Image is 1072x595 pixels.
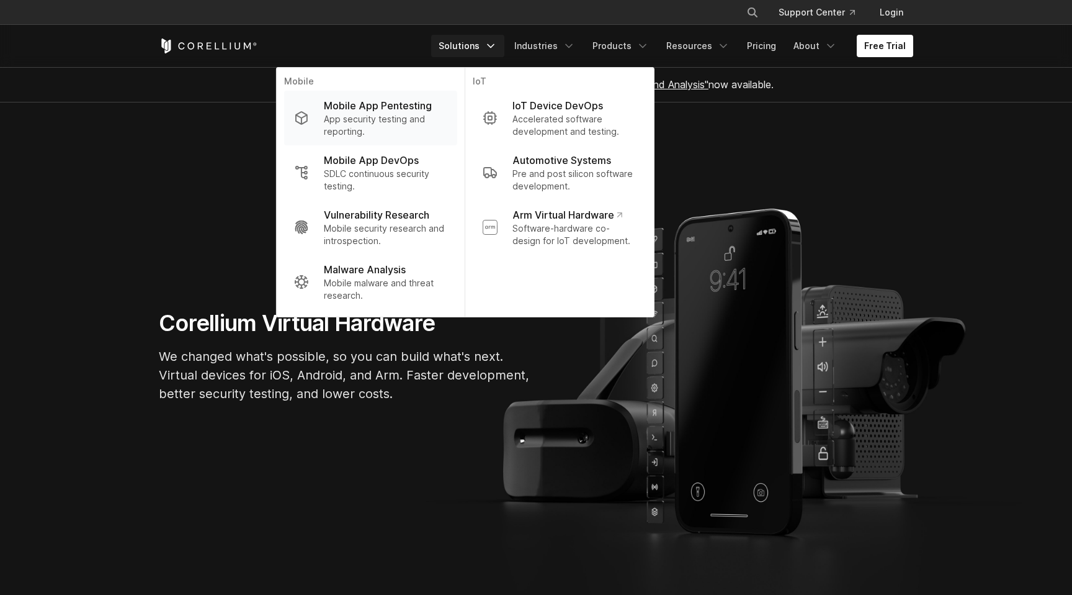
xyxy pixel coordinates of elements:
[769,1,865,24] a: Support Center
[512,207,622,222] p: Arm Virtual Hardware
[324,207,429,222] p: Vulnerability Research
[324,168,447,193] p: SDLC continuous security testing.
[284,200,457,255] a: Vulnerability Research Mobile security research and introspection.
[507,35,583,57] a: Industries
[870,1,913,24] a: Login
[284,91,457,145] a: Mobile App Pentesting App security testing and reporting.
[284,145,457,200] a: Mobile App DevOps SDLC continuous security testing.
[512,98,603,113] p: IoT Device DevOps
[473,145,646,200] a: Automotive Systems Pre and post silicon software development.
[431,35,504,57] a: Solutions
[324,262,406,277] p: Malware Analysis
[731,1,913,24] div: Navigation Menu
[473,75,646,91] p: IoT
[159,309,531,337] h1: Corellium Virtual Hardware
[512,153,611,168] p: Automotive Systems
[473,200,646,255] a: Arm Virtual Hardware Software-hardware co-design for IoT development.
[324,277,447,302] p: Mobile malware and threat research.
[431,35,913,57] div: Navigation Menu
[324,113,447,138] p: App security testing and reporting.
[512,168,636,193] p: Pre and post silicon software development.
[741,1,764,24] button: Search
[159,39,257,53] a: Corellium Home
[284,75,457,91] p: Mobile
[512,113,636,138] p: Accelerated software development and testing.
[857,35,913,57] a: Free Trial
[159,347,531,403] p: We changed what's possible, so you can build what's next. Virtual devices for iOS, Android, and A...
[512,222,636,247] p: Software-hardware co-design for IoT development.
[284,255,457,309] a: Malware Analysis Mobile malware and threat research.
[659,35,737,57] a: Resources
[324,98,432,113] p: Mobile App Pentesting
[786,35,844,57] a: About
[324,153,419,168] p: Mobile App DevOps
[585,35,656,57] a: Products
[473,91,646,145] a: IoT Device DevOps Accelerated software development and testing.
[324,222,447,247] p: Mobile security research and introspection.
[739,35,784,57] a: Pricing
